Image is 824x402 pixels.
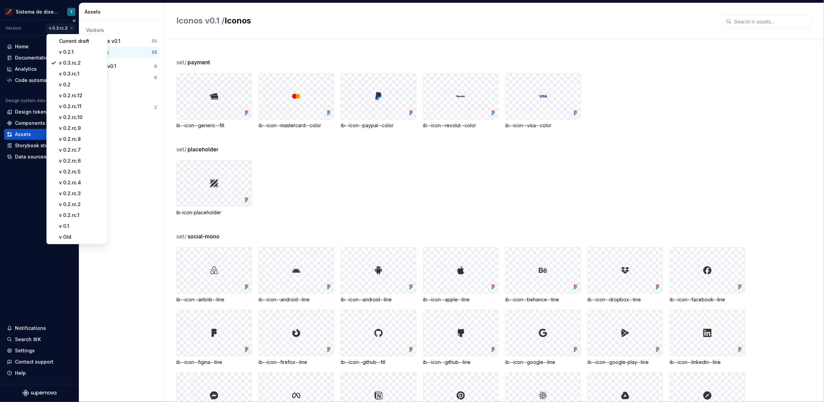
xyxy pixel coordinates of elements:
[59,179,103,186] div: v 0.2.rc.4
[59,70,103,77] div: v 0.3.rc.1
[59,168,103,175] div: v 0.2.rc.5
[59,136,103,143] div: v 0.2.rc.8
[59,147,103,153] div: v 0.2.rc.7
[59,212,103,219] div: v 0.2.rc.1
[59,125,103,132] div: v 0.2.rc.9
[59,190,103,197] div: v 0.2.rc.3
[59,38,103,45] div: Current draft
[59,201,103,208] div: v 0.2.rc.2
[59,103,103,110] div: v 0.2.rc.11
[59,92,103,99] div: v 0.2.rc.12
[59,234,103,240] div: v Old
[59,223,103,230] div: v 0.1
[59,60,103,66] div: v 0.3.rc.2
[59,157,103,164] div: v 0.2.rc.6
[59,114,103,121] div: v 0.2.rc.10
[59,81,103,88] div: v 0.2
[59,49,103,55] div: v 0.2.1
